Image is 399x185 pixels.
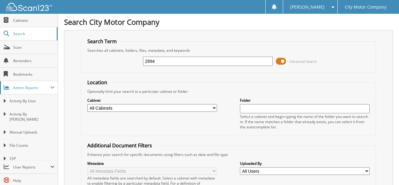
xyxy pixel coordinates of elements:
span: SSP [9,156,55,161]
div: Searches all cabinets, folders, files, metadata, and keywords [84,48,373,53]
legend: Search Term [84,38,120,45]
span: Bookmarks [13,72,55,77]
span: Advanced Search [290,59,317,64]
iframe: Chat Widget [368,156,399,185]
span: Activity By User [9,98,55,104]
div: Optionally limit your search to a particular cabinet or folder [84,89,373,94]
legend: Location [84,79,110,86]
img: scan123-logo-white.svg [6,3,52,11]
span: Cabinets [13,18,55,23]
span: Activity By [PERSON_NAME] [9,111,55,122]
div: Enhance your search for specific documents using filters such as date and file type. [84,152,373,157]
span: Manual Uploads [9,130,55,135]
label: Cabinet [87,98,217,103]
span: Help [13,178,55,183]
span: Search [13,31,54,36]
span: File Counts [9,143,55,148]
h1: Search City Motor Company [64,17,393,27]
span: Scan [13,45,55,50]
span: City Motor Company [345,5,386,9]
label: Metadata [87,161,217,166]
div: Select a cabinet and begin typing the name of the folder you want to search in. If the name match... [240,114,370,130]
label: Folder [240,98,370,103]
span: Admin Reports [13,85,50,90]
span: [PERSON_NAME] [290,5,325,9]
label: Uploaded By [240,161,370,166]
legend: Additional Document Filters [84,142,155,149]
span: Reminders [13,58,55,63]
span: User Reports [13,164,50,170]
